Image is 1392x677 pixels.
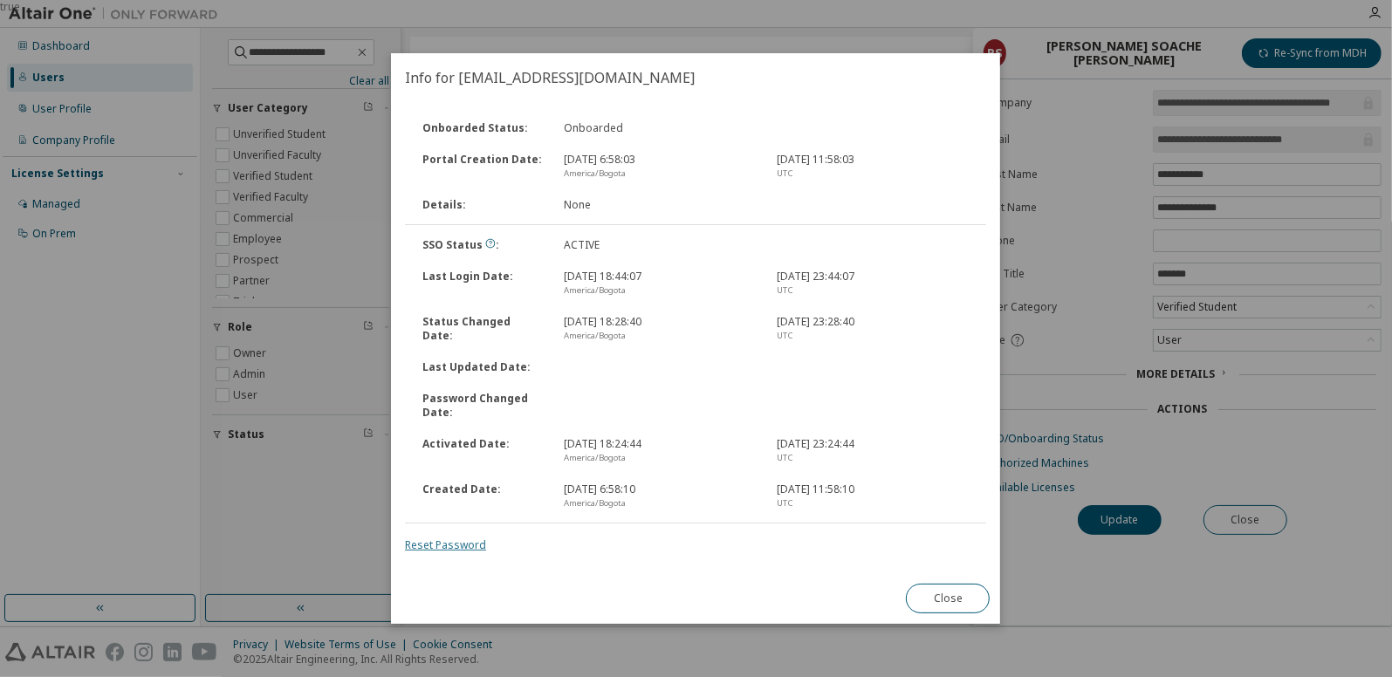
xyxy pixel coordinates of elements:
div: America/Bogota [565,496,757,510]
div: [DATE] 23:24:44 [767,437,980,465]
div: UTC [778,451,970,465]
div: Last Updated Date : [412,360,554,374]
div: Password Changed Date : [412,392,554,420]
div: [DATE] 18:24:44 [554,437,767,465]
div: [DATE] 6:58:10 [554,482,767,510]
div: America/Bogota [565,451,757,465]
div: [DATE] 11:58:10 [767,482,980,510]
div: UTC [778,167,970,181]
div: Last Login Date : [412,270,554,297]
div: [DATE] 18:44:07 [554,270,767,297]
a: Reset Password [405,537,486,552]
div: Onboarded [554,121,767,135]
div: Status Changed Date : [412,315,554,343]
div: [DATE] 18:28:40 [554,315,767,343]
div: UTC [778,496,970,510]
div: Details : [412,198,554,212]
div: America/Bogota [565,329,757,343]
div: ACTIVE [554,238,767,252]
div: [DATE] 23:28:40 [767,315,980,343]
div: UTC [778,329,970,343]
div: America/Bogota [565,167,757,181]
div: [DATE] 23:44:07 [767,270,980,297]
div: Created Date : [412,482,554,510]
div: America/Bogota [565,284,757,297]
button: Close [907,584,991,613]
div: Portal Creation Date : [412,153,554,181]
div: UTC [778,284,970,297]
div: None [554,198,767,212]
div: SSO Status : [412,238,554,252]
div: [DATE] 11:58:03 [767,153,980,181]
div: Activated Date : [412,437,554,465]
div: [DATE] 6:58:03 [554,153,767,181]
div: Onboarded Status : [412,121,554,135]
h2: Info for [EMAIL_ADDRESS][DOMAIN_NAME] [391,53,1000,102]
